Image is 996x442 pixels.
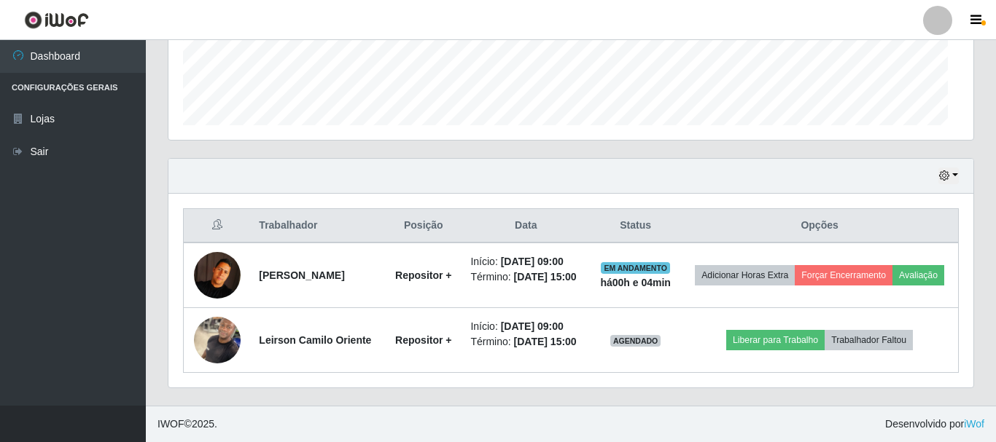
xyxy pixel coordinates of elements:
[590,209,681,243] th: Status
[610,335,661,347] span: AGENDADO
[892,265,944,285] button: Avaliação
[462,209,590,243] th: Data
[157,418,184,430] span: IWOF
[964,418,984,430] a: iWof
[795,265,892,285] button: Forçar Encerramento
[395,269,451,281] strong: Repositor +
[470,269,581,285] li: Término:
[259,269,344,281] strong: [PERSON_NAME]
[514,336,577,347] time: [DATE] 15:00
[470,334,581,350] li: Término:
[825,330,913,350] button: Trabalhador Faltou
[885,417,984,432] span: Desenvolvido por
[24,11,89,29] img: CoreUI Logo
[470,319,581,334] li: Início:
[695,265,795,285] button: Adicionar Horas Extra
[501,256,564,267] time: [DATE] 09:00
[470,254,581,269] li: Início:
[514,271,577,283] time: [DATE] 15:00
[501,320,564,332] time: [DATE] 09:00
[250,209,385,243] th: Trabalhador
[395,334,451,346] strong: Repositor +
[726,330,825,350] button: Liberar para Trabalho
[259,334,371,346] strong: Leirson Camilo Oriente
[194,309,241,371] img: 1748488941321.jpeg
[600,277,671,288] strong: há 00 h e 04 min
[385,209,462,243] th: Posição
[194,252,241,299] img: 1696853785508.jpeg
[157,417,217,432] span: © 2025 .
[601,262,670,274] span: EM ANDAMENTO
[681,209,958,243] th: Opções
